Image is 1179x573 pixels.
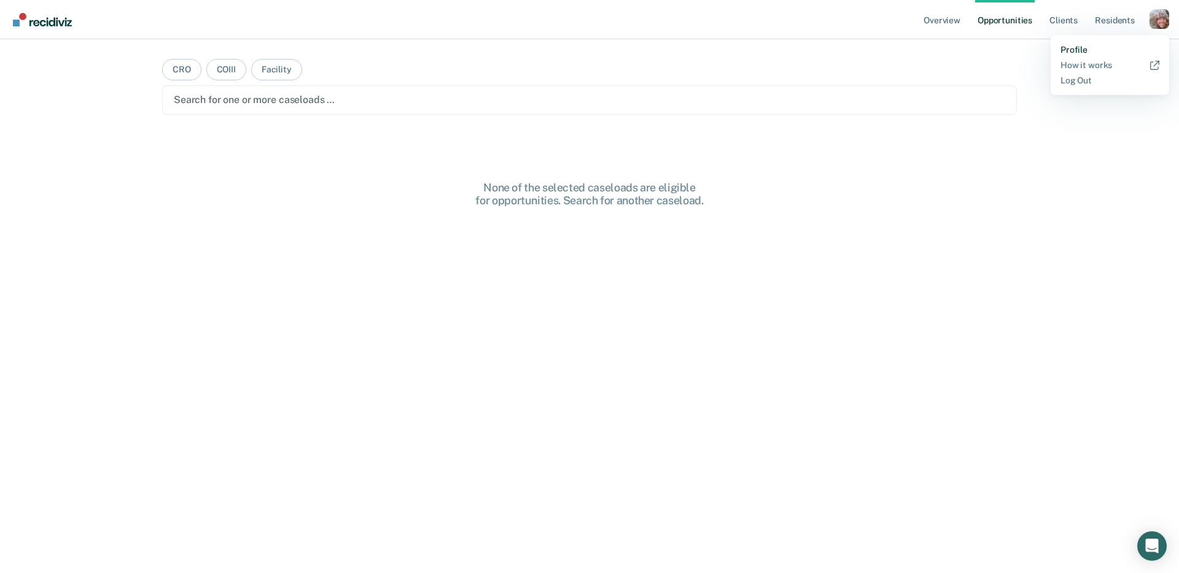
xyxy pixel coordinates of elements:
button: Profile dropdown button [1150,9,1169,29]
a: Log Out [1060,75,1159,86]
button: COIII [206,59,246,80]
a: How it works [1060,60,1159,71]
div: None of the selected caseloads are eligible for opportunities. Search for another caseload. [393,181,786,207]
a: Profile [1060,45,1159,55]
div: Open Intercom Messenger [1137,531,1167,561]
button: Facility [251,59,302,80]
img: Recidiviz [13,13,72,26]
button: CRO [162,59,201,80]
